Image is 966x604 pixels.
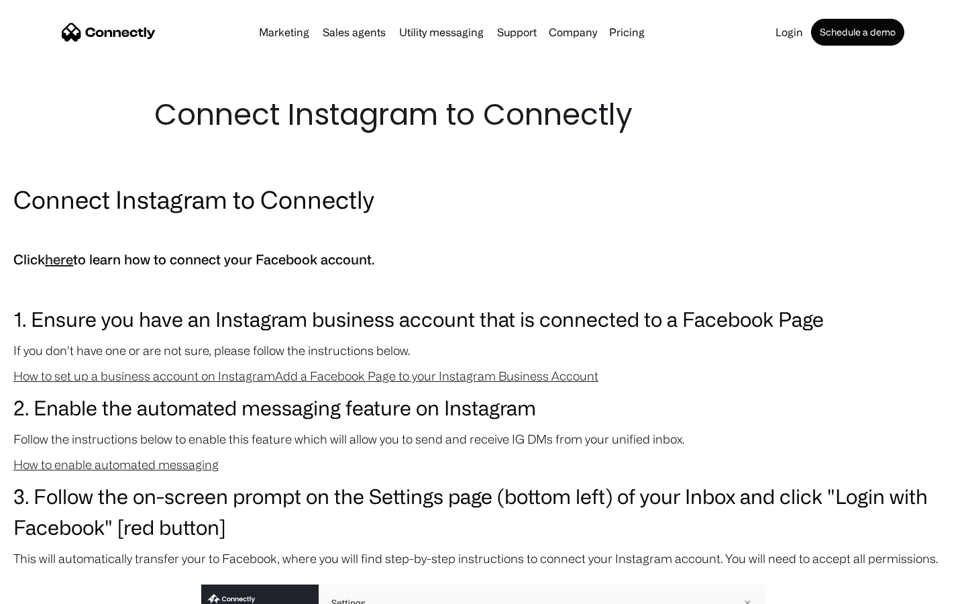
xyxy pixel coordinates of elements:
[13,303,953,334] h3: 1. Ensure you have an Instagram business account that is connected to a Facebook Page
[13,549,953,568] p: This will automatically transfer your to Facebook, where you will find step-by-step instructions ...
[13,248,953,271] h5: Click to learn how to connect your Facebook account.
[811,19,904,46] a: Schedule a demo
[394,27,489,38] a: Utility messaging
[549,23,597,42] div: Company
[13,278,953,297] p: ‍
[317,27,391,38] a: Sales agents
[13,392,953,423] h3: 2. Enable the automated messaging feature on Instagram
[13,458,219,471] a: How to enable automated messaging
[13,481,953,542] h3: 3. Follow the on-screen prompt on the Settings page (bottom left) of your Inbox and click "Login ...
[604,27,650,38] a: Pricing
[154,94,812,136] h1: Connect Instagram to Connectly
[13,369,275,383] a: How to set up a business account on Instagram
[13,223,953,242] p: ‍
[275,369,598,383] a: Add a Facebook Page to your Instagram Business Account
[45,252,73,267] a: here
[27,581,80,599] ul: Language list
[492,27,542,38] a: Support
[13,581,80,599] aside: Language selected: English
[13,430,953,448] p: Follow the instructions below to enable this feature which will allow you to send and receive IG ...
[13,183,953,216] h2: Connect Instagram to Connectly
[13,341,953,360] p: If you don't have one or are not sure, please follow the instructions below.
[254,27,315,38] a: Marketing
[770,27,808,38] a: Login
